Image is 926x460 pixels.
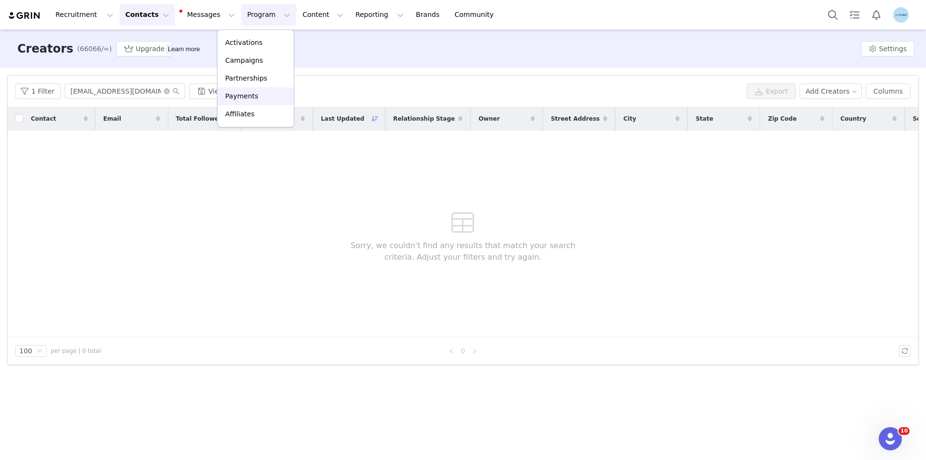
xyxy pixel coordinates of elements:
span: City [623,114,636,123]
a: 0 [458,346,468,356]
i: icon: close-circle [164,88,170,94]
span: (66066/∞) [77,44,112,54]
span: per page | 0 total [51,347,101,355]
span: Relationship Stage [393,114,455,123]
button: Recruitment [50,4,119,26]
button: Add Creators [800,84,862,99]
button: Contacts [120,4,175,26]
span: Email [103,114,121,123]
button: Export [747,84,796,99]
span: State [695,114,713,123]
span: Sorry, we couldn't find any results that match your search criteria. Adjust your filters and try ... [336,240,590,263]
span: Total Followers [176,114,225,123]
button: Settings [861,41,914,56]
button: Content [297,4,349,26]
button: Upgrade [116,41,172,56]
button: Messages [176,4,241,26]
p: Partnerships [225,73,267,84]
input: Search... [65,84,185,99]
button: Profile [887,7,918,23]
i: icon: right [472,348,477,354]
div: Tooltip anchor [166,44,202,54]
p: Campaigns [225,56,263,66]
a: Brands [410,4,448,26]
img: 6480d7a5-50c8-4045-ac5d-22a5aead743a.png [893,7,909,23]
span: Country [840,114,866,123]
p: Payments [225,91,259,101]
button: Reporting [350,4,409,26]
li: Next Page [469,345,480,357]
span: Contact [31,114,56,123]
li: Previous Page [446,345,457,357]
span: Street Address [551,114,599,123]
button: 1 Filter [15,84,61,99]
button: Columns [866,84,911,99]
span: 10 [899,427,910,435]
a: Community [449,4,504,26]
i: icon: down [37,348,42,355]
i: icon: left [449,348,454,354]
li: 0 [457,345,469,357]
p: Activations [225,38,262,48]
span: Owner [478,114,500,123]
button: Search [822,4,844,26]
div: 100 [19,346,32,356]
h3: Creators [17,40,73,57]
span: Last Updated [321,114,364,123]
img: grin logo [8,11,41,20]
a: Tasks [844,4,865,26]
iframe: Intercom live chat [879,427,902,450]
span: Zip Code [768,114,796,123]
i: icon: search [173,88,179,95]
p: Affiliates [225,109,255,119]
button: Notifications [866,4,887,26]
button: Views [189,84,245,99]
button: Program [241,4,296,26]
